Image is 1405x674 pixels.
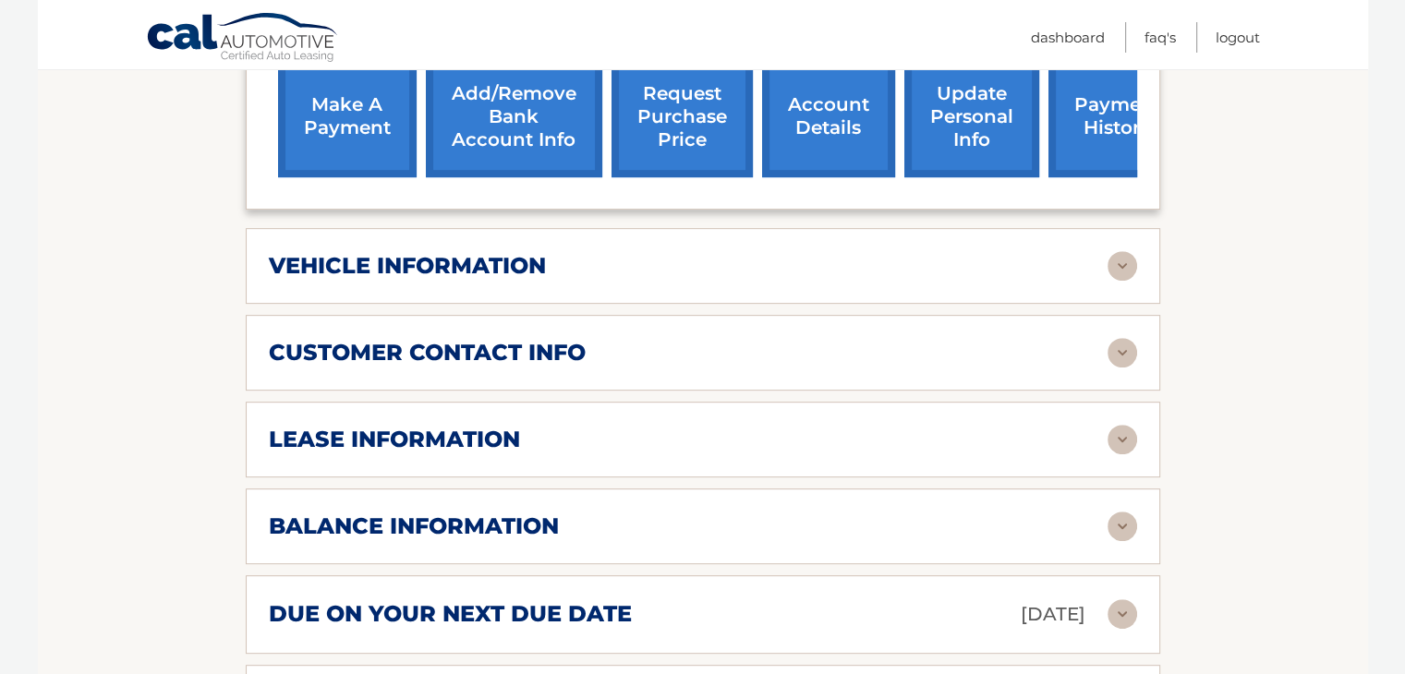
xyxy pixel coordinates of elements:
a: account details [762,56,895,177]
a: FAQ's [1145,22,1176,53]
h2: due on your next due date [269,600,632,628]
h2: lease information [269,426,520,453]
a: make a payment [278,56,417,177]
p: [DATE] [1021,598,1085,631]
img: accordion-rest.svg [1108,512,1137,541]
img: accordion-rest.svg [1108,338,1137,367]
a: Logout [1216,22,1260,53]
a: update personal info [904,56,1039,177]
h2: balance information [269,512,559,540]
h2: customer contact info [269,339,586,367]
a: request purchase price [612,56,753,177]
h2: vehicle information [269,252,546,280]
img: accordion-rest.svg [1108,251,1137,281]
a: Dashboard [1031,22,1105,53]
a: Cal Automotive [146,12,340,66]
a: payment history [1048,56,1187,177]
img: accordion-rest.svg [1108,599,1137,629]
img: accordion-rest.svg [1108,425,1137,454]
a: Add/Remove bank account info [426,56,602,177]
